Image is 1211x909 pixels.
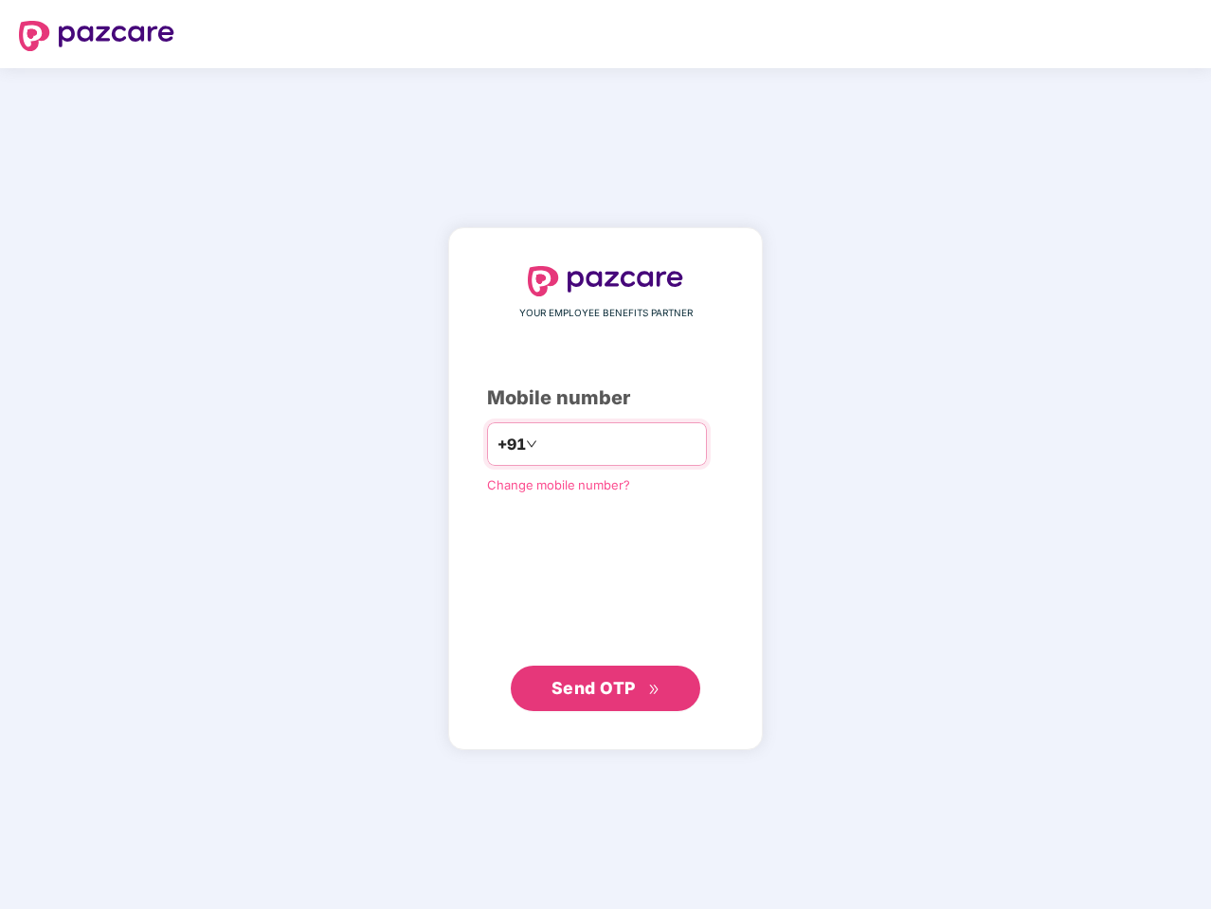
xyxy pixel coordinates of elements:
span: YOUR EMPLOYEE BENEFITS PARTNER [519,306,693,321]
span: +91 [497,433,526,456]
a: Change mobile number? [487,477,630,492]
span: down [526,438,537,450]
button: Send OTPdouble-right [511,666,700,711]
div: Mobile number [487,383,724,413]
img: logo [19,21,174,51]
span: Send OTP [551,678,636,698]
img: logo [528,266,683,296]
span: double-right [648,684,660,696]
